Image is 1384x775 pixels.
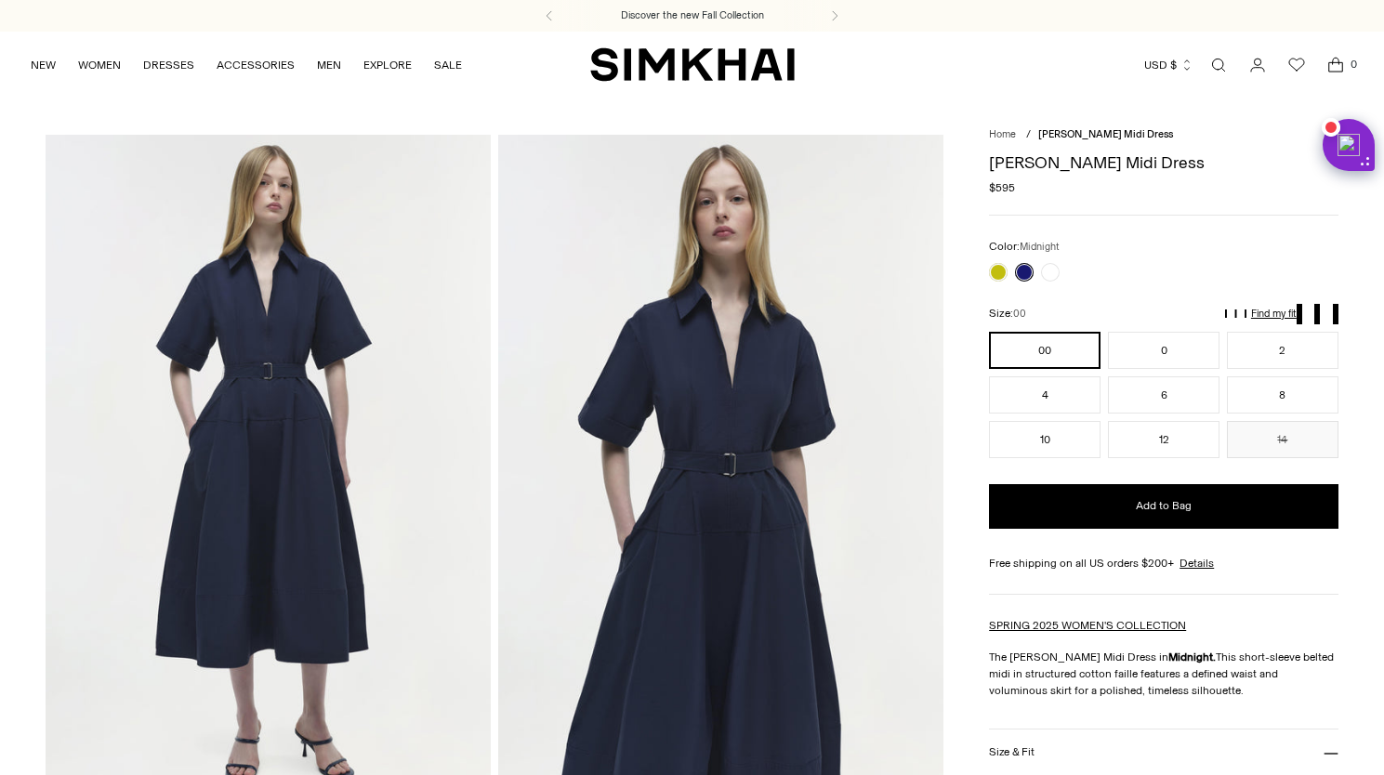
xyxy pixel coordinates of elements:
[1136,498,1192,514] span: Add to Bag
[1013,308,1026,320] span: 00
[1278,46,1315,84] a: Wishlist
[621,8,764,23] a: Discover the new Fall Collection
[1227,332,1338,369] button: 2
[1144,45,1193,85] button: USD $
[1168,650,1216,663] strong: Midnight.
[1038,128,1173,140] span: [PERSON_NAME] Midi Dress
[31,45,56,85] a: NEW
[1345,56,1362,72] span: 0
[590,46,795,83] a: SIMKHAI
[143,45,194,85] a: DRESSES
[989,421,1101,458] button: 10
[989,746,1034,758] h3: Size & Fit
[1108,376,1219,414] button: 6
[363,45,412,85] a: EXPLORE
[1108,332,1219,369] button: 0
[989,305,1026,322] label: Size:
[1026,127,1031,143] div: /
[989,555,1338,571] div: Free shipping on all US orders $200+
[1317,46,1354,84] a: Open cart modal
[217,45,295,85] a: ACCESSORIES
[989,332,1101,369] button: 00
[1227,376,1338,414] button: 8
[989,649,1338,699] p: The [PERSON_NAME] Midi Dress in This short-sleeve belted midi in structured cotton faille feature...
[989,179,1015,196] span: $595
[989,619,1186,632] a: SPRING 2025 WOMEN'S COLLECTION
[989,484,1338,529] button: Add to Bag
[989,376,1101,414] button: 4
[78,45,121,85] a: WOMEN
[1180,555,1214,571] a: Details
[434,45,462,85] a: SALE
[989,238,1060,256] label: Color:
[1020,241,1060,253] span: Midnight
[1239,46,1276,84] a: Go to the account page
[989,127,1338,143] nav: breadcrumbs
[317,45,341,85] a: MEN
[989,154,1338,171] h1: [PERSON_NAME] Midi Dress
[1200,46,1237,84] a: Open search modal
[1227,421,1338,458] button: 14
[1108,421,1219,458] button: 12
[989,128,1016,140] a: Home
